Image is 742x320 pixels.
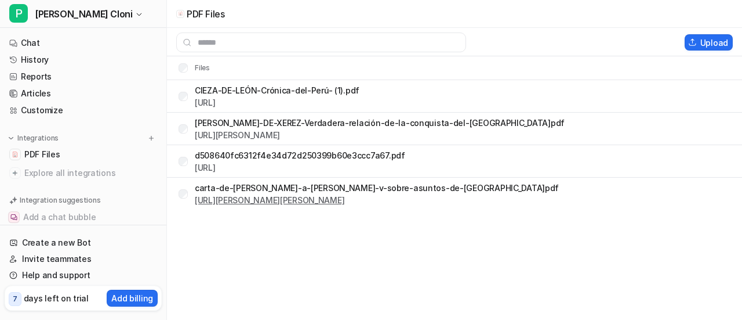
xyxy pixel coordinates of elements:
p: days left on trial [24,292,89,304]
a: [URL][PERSON_NAME] [195,130,280,140]
a: Articles [5,85,162,102]
a: [URL] [195,163,216,172]
img: PDF Files [12,151,19,158]
a: Customize [5,102,162,118]
p: [PERSON_NAME]-DE-XEREZ-Verdadera-relación-de-la-conquista-del-[GEOGRAPHIC_DATA]pdf [195,117,565,129]
a: Create a new Bot [5,235,162,251]
th: Files [169,61,210,75]
img: upload-file icon [178,11,183,16]
a: [URL][PERSON_NAME][PERSON_NAME] [195,195,344,205]
button: Add billing [107,290,158,307]
a: Explore all integrations [5,165,162,181]
img: menu_add.svg [147,134,155,142]
button: Upload [685,34,733,51]
a: Reports [5,69,162,85]
span: P [9,4,28,23]
p: 7 [13,294,17,304]
span: Explore all integrations [24,164,157,182]
p: CIEZA-DE-LEÓN-Crónica-del-Perú- (1).pdf [195,84,359,96]
p: carta-de-[PERSON_NAME]-a-[PERSON_NAME]-v-sobre-asuntos-de-[GEOGRAPHIC_DATA]pdf [195,182,559,194]
p: PDF Files [187,8,224,20]
a: PDF FilesPDF Files [5,146,162,163]
a: [URL] [195,98,216,107]
img: Add a chat bubble [10,214,17,221]
p: Integration suggestions [20,195,100,206]
a: Invite teammates [5,251,162,267]
a: History [5,52,162,68]
span: PDF Files [24,149,60,160]
p: d508640fc6312f4e34d72d250399b60e3ccc7a67.pdf [195,149,405,161]
a: Help and support [5,267,162,283]
span: [PERSON_NAME] Cloni [35,6,132,22]
p: Add billing [111,292,153,304]
img: explore all integrations [9,167,21,179]
p: Integrations [17,134,59,143]
button: Add a chat bubbleAdd a chat bubble [5,208,162,226]
button: Integrations [5,132,62,144]
img: expand menu [7,134,15,142]
a: Chat [5,35,162,51]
